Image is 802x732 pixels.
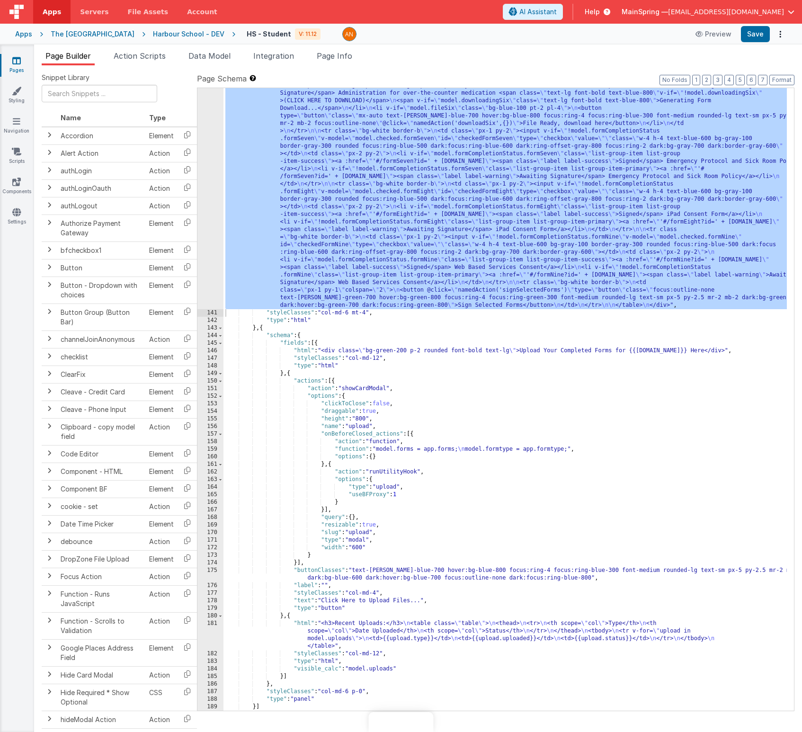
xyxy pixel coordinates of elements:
[145,330,178,348] td: Action
[247,30,291,37] h4: HS - Student
[57,277,145,304] td: Button - Dropdown with choices
[145,711,178,728] td: Action
[45,51,91,61] span: Page Builder
[197,309,223,317] div: 141
[51,29,134,39] div: The [GEOGRAPHIC_DATA]
[145,241,178,259] td: Element
[702,75,711,85] button: 2
[369,712,434,732] iframe: Marker.io feedback button
[57,127,145,145] td: Accordion
[758,75,767,85] button: 7
[197,332,223,339] div: 144
[197,415,223,423] div: 155
[197,499,223,506] div: 166
[197,552,223,559] div: 173
[317,51,352,61] span: Page Info
[197,377,223,385] div: 150
[57,348,145,366] td: checklist
[197,385,223,393] div: 151
[197,559,223,567] div: 174
[197,468,223,476] div: 162
[57,179,145,197] td: authLoginOauth
[145,127,178,145] td: Element
[197,430,223,438] div: 157
[622,7,668,17] span: MainSpring —
[197,355,223,362] div: 147
[197,620,223,650] div: 181
[149,114,166,122] span: Type
[42,73,89,82] span: Snippet Library
[197,491,223,499] div: 165
[57,144,145,162] td: Alert Action
[253,51,294,61] span: Integration
[585,7,600,17] span: Help
[197,650,223,658] div: 182
[57,612,145,639] td: Function - Scrolls to Validation
[197,703,223,711] div: 189
[57,684,145,711] td: Hide Required * Show Optional
[197,567,223,582] div: 175
[713,75,722,85] button: 3
[197,393,223,400] div: 152
[197,453,223,461] div: 160
[145,666,178,684] td: Action
[519,7,557,17] span: AI Assistant
[197,658,223,665] div: 183
[197,461,223,468] div: 161
[145,348,178,366] td: Element
[503,4,563,20] button: AI Assistant
[197,423,223,430] div: 156
[145,214,178,241] td: Element
[57,463,145,480] td: Component - HTML
[197,506,223,514] div: 167
[57,533,145,550] td: debounce
[197,612,223,620] div: 180
[690,27,737,42] button: Preview
[145,463,178,480] td: Element
[57,568,145,585] td: Focus Action
[145,366,178,383] td: Element
[80,7,108,17] span: Servers
[188,51,231,61] span: Data Model
[197,605,223,612] div: 179
[724,75,734,85] button: 4
[197,483,223,491] div: 164
[197,73,247,84] span: Page Schema
[197,370,223,377] div: 149
[197,688,223,696] div: 187
[43,7,61,17] span: Apps
[197,589,223,597] div: 177
[145,568,178,585] td: Action
[197,673,223,680] div: 185
[128,7,169,17] span: File Assets
[57,366,145,383] td: ClearFix
[197,529,223,536] div: 170
[145,144,178,162] td: Action
[145,612,178,639] td: Action
[197,476,223,483] div: 163
[145,401,178,418] td: Element
[197,438,223,446] div: 158
[774,27,787,41] button: Options
[197,582,223,589] div: 176
[57,241,145,259] td: bfcheckbox1
[57,445,145,463] td: Code Editor
[145,179,178,197] td: Action
[145,498,178,515] td: Action
[145,515,178,533] td: Element
[15,29,32,39] div: Apps
[145,197,178,214] td: Action
[197,347,223,355] div: 146
[668,7,784,17] span: [EMAIL_ADDRESS][DOMAIN_NAME]
[769,75,794,85] button: Format
[197,696,223,703] div: 188
[42,85,157,102] input: Search Snippets ...
[197,665,223,673] div: 184
[197,400,223,408] div: 153
[57,498,145,515] td: cookie - set
[343,27,356,41] img: 63cd5caa8a31f9d016618d4acf466499
[659,75,690,85] button: No Folds
[197,544,223,552] div: 172
[197,446,223,453] div: 159
[692,75,700,85] button: 1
